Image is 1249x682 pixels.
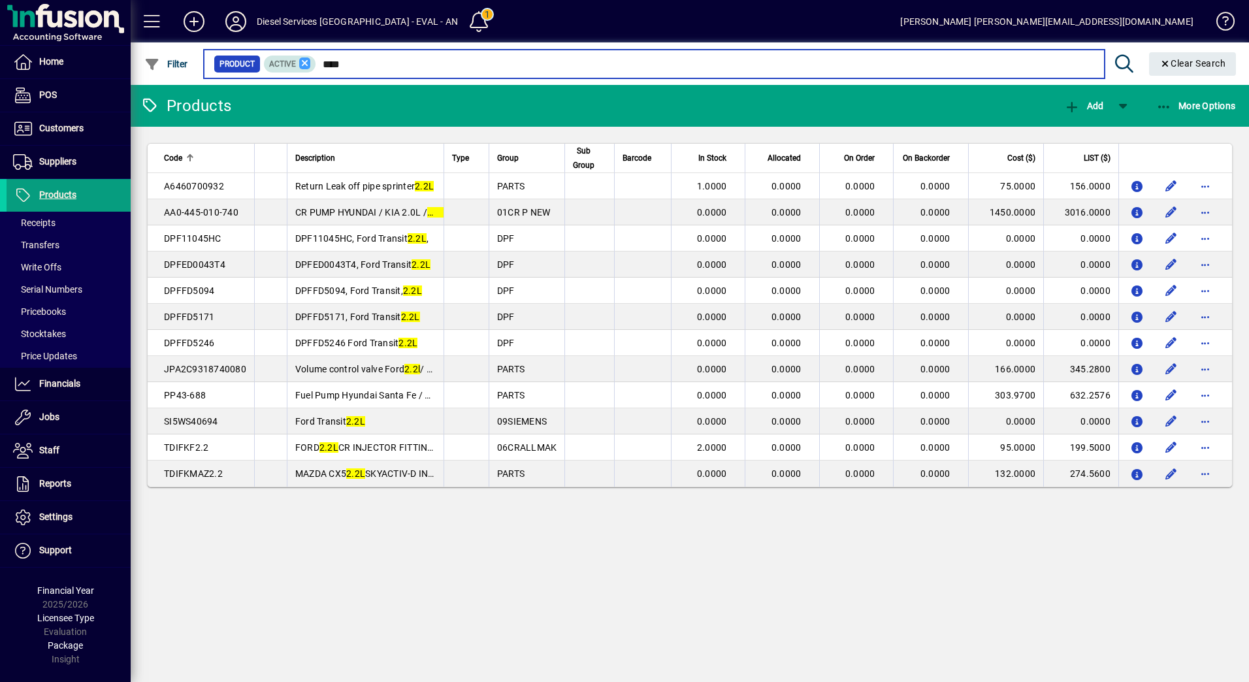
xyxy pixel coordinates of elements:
[1195,228,1216,249] button: More options
[1161,333,1182,353] button: Edit
[164,312,214,322] span: DPFFD5171
[968,434,1043,461] td: 95.0000
[920,468,950,479] span: 0.0000
[164,338,214,348] span: DPFFD5246
[37,613,94,623] span: Licensee Type
[164,259,225,270] span: DPFED0043T4
[164,233,221,244] span: DPF11045HC
[497,285,515,296] span: DPF
[1195,333,1216,353] button: More options
[39,89,57,100] span: POS
[1043,330,1118,356] td: 0.0000
[7,434,131,467] a: Staff
[7,278,131,300] a: Serial Numbers
[968,304,1043,330] td: 0.0000
[295,468,517,479] span: MAZDA CX5 SKYACTIV-D INJECTOR FITTING KIT
[144,59,188,69] span: Filter
[295,151,436,165] div: Description
[845,416,875,427] span: 0.0000
[1161,359,1182,380] button: Edit
[828,151,886,165] div: On Order
[697,285,727,296] span: 0.0000
[968,461,1043,487] td: 132.0000
[573,144,606,172] div: Sub Group
[1043,199,1118,225] td: 3016.0000
[920,338,950,348] span: 0.0000
[39,123,84,133] span: Customers
[39,412,59,422] span: Jobs
[295,233,429,244] span: DPF11045HC, Ford Transit ,
[7,256,131,278] a: Write Offs
[771,233,802,244] span: 0.0000
[573,144,594,172] span: Sub Group
[771,442,802,453] span: 0.0000
[1043,225,1118,252] td: 0.0000
[1043,382,1118,408] td: 632.2576
[7,501,131,534] a: Settings
[697,416,727,427] span: 0.0000
[1043,434,1118,461] td: 199.5000
[346,416,365,427] em: 2.2L
[1161,385,1182,406] button: Edit
[1161,411,1182,432] button: Edit
[697,259,727,270] span: 0.0000
[920,181,950,191] span: 0.0000
[697,312,727,322] span: 0.0000
[164,442,208,453] span: TDIFKF2.2
[1161,280,1182,301] button: Edit
[968,173,1043,199] td: 75.0000
[497,181,525,191] span: PARTS
[1161,437,1182,458] button: Edit
[1195,359,1216,380] button: More options
[845,338,875,348] span: 0.0000
[7,146,131,178] a: Suppliers
[295,442,451,453] span: FORD CR INJECTOR FITTING KIT
[1195,411,1216,432] button: More options
[164,207,238,218] span: AA0-445-010-740
[1207,3,1233,45] a: Knowledge Base
[13,306,66,317] span: Pricebooks
[164,416,218,427] span: SI5WS40694
[7,401,131,434] a: Jobs
[295,312,420,322] span: DPFFD5171, Ford Transit
[219,57,255,71] span: Product
[845,181,875,191] span: 0.0000
[7,212,131,234] a: Receipts
[295,390,517,400] span: Fuel Pump Hyundai Santa Fe / Kia Sorento Diesel
[7,345,131,367] a: Price Updates
[845,285,875,296] span: 0.0000
[497,364,525,374] span: PARTS
[903,151,950,165] span: On Backorder
[920,442,950,453] span: 0.0000
[346,468,365,479] em: 2.2L
[1195,176,1216,197] button: More options
[968,225,1043,252] td: 0.0000
[771,285,802,296] span: 0.0000
[920,207,950,218] span: 0.0000
[920,364,950,374] span: 0.0000
[427,207,446,218] em: 2.2L
[497,259,515,270] span: DPF
[1195,306,1216,327] button: More options
[497,468,525,479] span: PARTS
[13,329,66,339] span: Stocktakes
[398,338,417,348] em: 2.2L
[1153,94,1239,118] button: More Options
[412,259,430,270] em: 2.2L
[7,46,131,78] a: Home
[164,151,182,165] span: Code
[497,207,551,218] span: 01CR P NEW
[771,207,802,218] span: 0.0000
[900,11,1193,32] div: [PERSON_NAME] [PERSON_NAME][EMAIL_ADDRESS][DOMAIN_NAME]
[771,390,802,400] span: 0.0000
[753,151,813,165] div: Allocated
[920,259,950,270] span: 0.0000
[697,390,727,400] span: 0.0000
[844,151,875,165] span: On Order
[920,233,950,244] span: 0.0000
[1043,461,1118,487] td: 274.5600
[497,442,557,453] span: 06CRALLMAK
[48,640,83,651] span: Package
[295,285,422,296] span: DPFFD5094, Ford Transit,
[1161,176,1182,197] button: Edit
